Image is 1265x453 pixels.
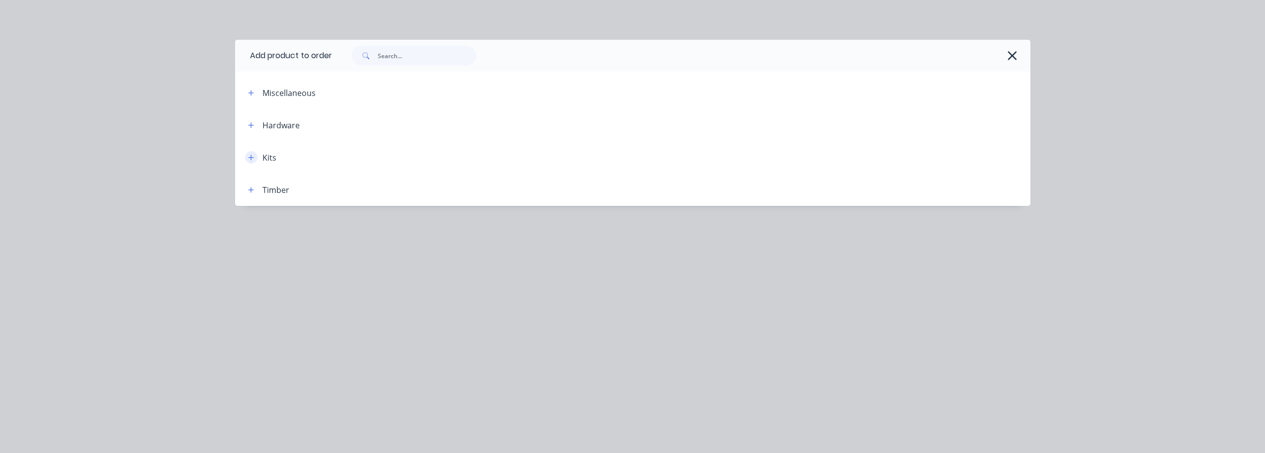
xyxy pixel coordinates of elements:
[262,119,300,131] div: Hardware
[262,184,289,196] div: Timber
[378,46,476,66] input: Search...
[235,40,332,72] div: Add product to order
[262,152,276,164] div: Kits
[262,87,316,99] div: Miscellaneous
